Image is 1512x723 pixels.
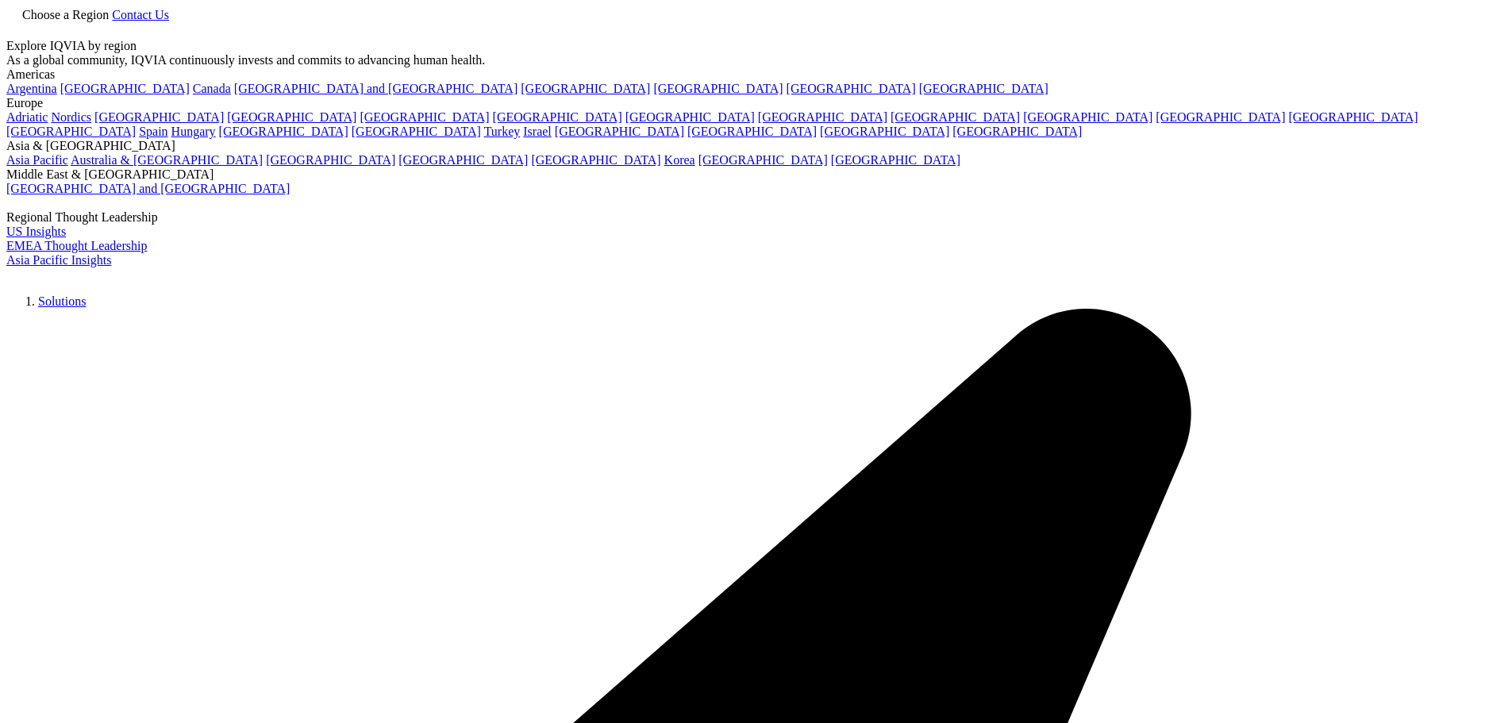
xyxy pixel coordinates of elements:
[6,253,111,267] a: Asia Pacific Insights
[6,225,66,238] a: US Insights
[6,53,1506,67] div: As a global community, IQVIA continuously invests and commits to advancing human health.
[6,125,136,138] a: [GEOGRAPHIC_DATA]
[6,96,1506,110] div: Europe
[6,82,57,95] a: Argentina
[22,8,109,21] span: Choose a Region
[6,239,147,252] a: EMEA Thought Leadership
[6,139,1506,153] div: Asia & [GEOGRAPHIC_DATA]
[112,8,169,21] a: Contact Us
[6,210,1506,225] div: Regional Thought Leadership
[6,39,1506,53] div: Explore IQVIA by region
[6,67,1506,82] div: Americas
[6,182,290,195] a: [GEOGRAPHIC_DATA] and [GEOGRAPHIC_DATA]
[6,110,48,124] a: Adriatic
[6,153,68,167] a: Asia Pacific
[6,167,1506,182] div: Middle East & [GEOGRAPHIC_DATA]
